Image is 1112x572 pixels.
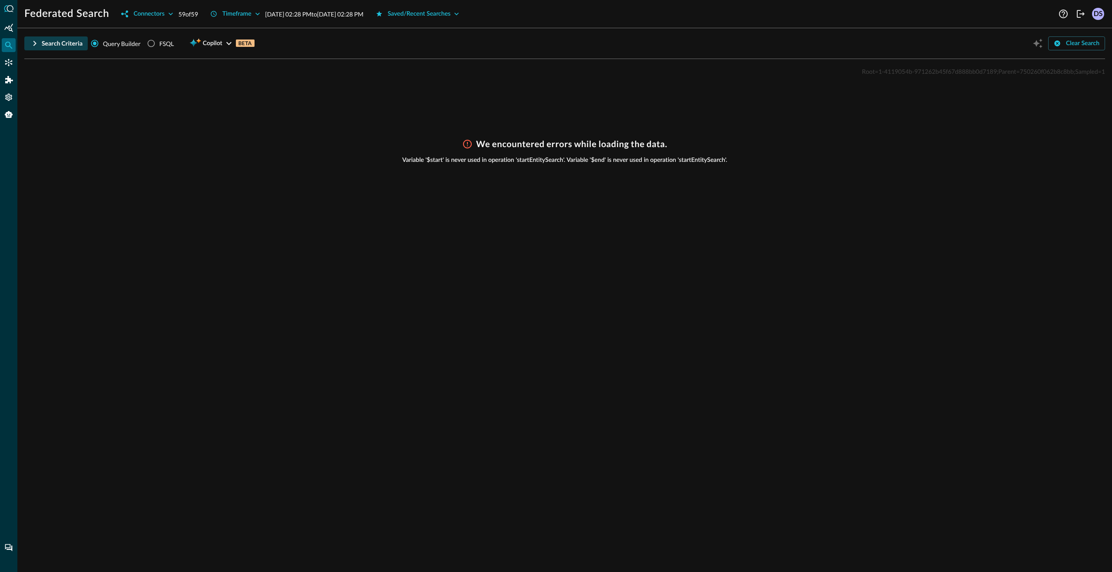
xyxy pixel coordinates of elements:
div: Clear Search [1066,38,1099,49]
button: Saved/Recent Searches [371,7,465,21]
span: Variable '$start' is never used in operation 'startEntitySearch'. Variable '$end' is never used i... [402,156,727,164]
div: Query Agent [2,108,16,122]
h3: We encountered errors while loading the data. [476,139,667,149]
span: Copilot [203,38,222,49]
div: Connectors [2,56,16,69]
div: FSQL [159,39,174,48]
button: Help [1056,7,1070,21]
button: Search Criteria [24,36,88,50]
div: Timeframe [222,9,252,20]
div: Settings [2,90,16,104]
div: Federated Search [2,38,16,52]
p: BETA [236,39,255,47]
button: Connectors [116,7,178,21]
button: Timeframe [205,7,265,21]
button: Clear Search [1048,36,1105,50]
div: Summary Insights [2,21,16,35]
div: Addons [2,73,16,87]
div: Chat [2,541,16,555]
p: 59 of 59 [179,10,198,19]
button: Logout [1074,7,1088,21]
span: Root=1-4119054b-971262b45f67d888bb0d7189;Parent=750260f062b8c8bb;Sampled=1 [862,68,1105,75]
div: Search Criteria [42,38,83,49]
span: Query Builder [103,39,141,48]
div: Connectors [133,9,164,20]
button: CopilotBETA [184,36,259,50]
div: DS [1092,8,1104,20]
p: [DATE] 02:28 PM to [DATE] 02:28 PM [265,10,364,19]
div: Saved/Recent Searches [388,9,451,20]
h1: Federated Search [24,7,109,21]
